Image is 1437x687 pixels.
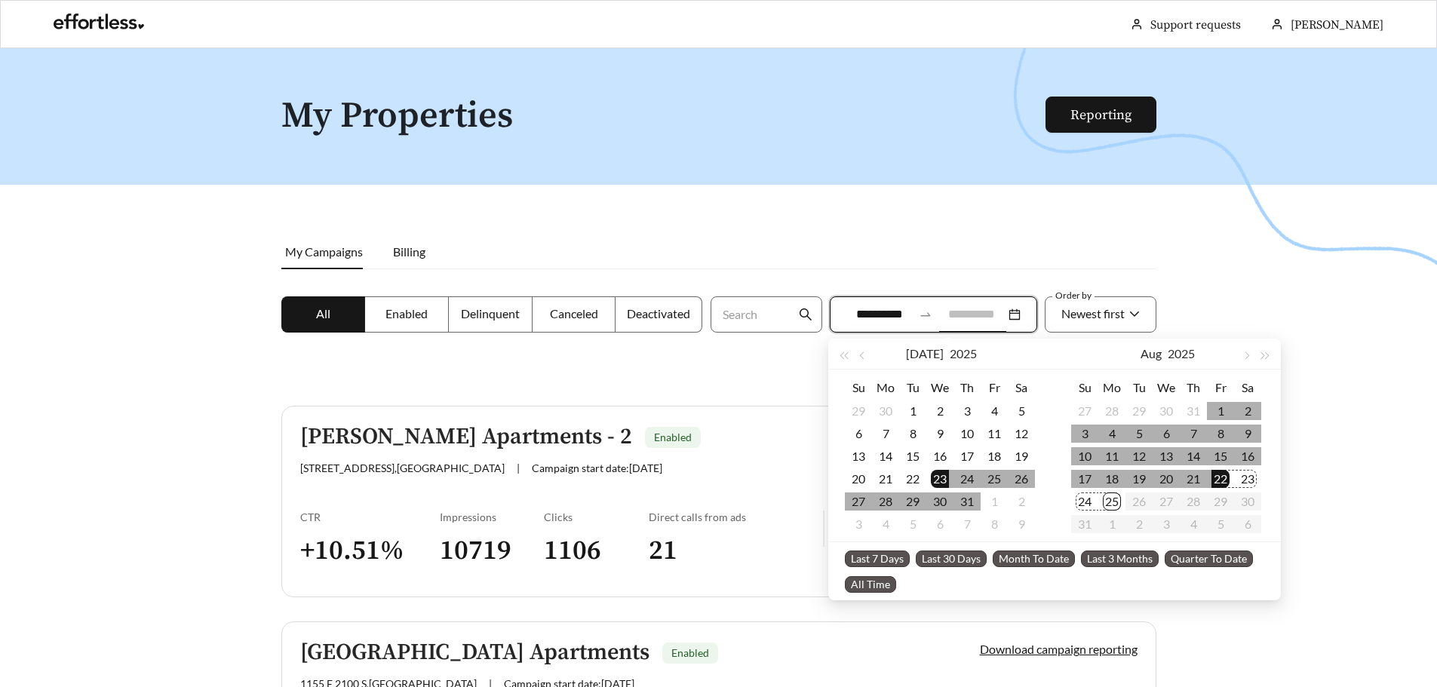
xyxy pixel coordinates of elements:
td: 2025-08-21 [1180,468,1207,490]
td: 2025-08-15 [1207,445,1234,468]
span: Enabled [654,431,692,443]
img: line [823,511,824,547]
div: 9 [931,425,949,443]
td: 2025-07-09 [926,422,953,445]
span: All Time [845,576,896,593]
span: Enabled [385,306,428,320]
div: 8 [1211,425,1230,443]
td: 2025-08-13 [1153,445,1180,468]
div: 30 [931,492,949,511]
td: 2025-08-11 [1098,445,1125,468]
th: Fr [1207,376,1234,400]
td: 2025-07-27 [845,490,872,513]
div: 19 [1130,470,1148,488]
button: 2025 [950,339,977,369]
td: 2025-07-27 [1071,400,1098,422]
td: 2025-06-29 [845,400,872,422]
div: 22 [1211,470,1230,488]
td: 2025-07-02 [926,400,953,422]
td: 2025-07-06 [845,422,872,445]
div: 16 [931,447,949,465]
td: 2025-07-23 [926,468,953,490]
td: 2025-08-05 [899,513,926,535]
td: 2025-08-23 [1234,468,1261,490]
td: 2025-07-28 [1098,400,1125,422]
th: We [926,376,953,400]
td: 2025-08-25 [1098,490,1125,513]
div: 17 [958,447,976,465]
div: 6 [1157,425,1175,443]
th: Sa [1008,376,1035,400]
div: Clicks [544,511,649,523]
th: Su [845,376,872,400]
div: 3 [958,402,976,420]
div: 16 [1239,447,1257,465]
div: 5 [1130,425,1148,443]
span: Billing [393,244,425,259]
div: 31 [1184,402,1202,420]
td: 2025-07-30 [926,490,953,513]
td: 2025-08-08 [981,513,1008,535]
th: Mo [872,376,899,400]
div: 24 [958,470,976,488]
td: 2025-08-09 [1234,422,1261,445]
div: 27 [849,492,867,511]
div: 7 [1184,425,1202,443]
div: 21 [1184,470,1202,488]
div: 3 [1076,425,1094,443]
div: 14 [877,447,895,465]
td: 2025-08-20 [1153,468,1180,490]
button: Aug [1141,339,1162,369]
td: 2025-07-12 [1008,422,1035,445]
div: 17 [1076,470,1094,488]
td: 2025-08-03 [845,513,872,535]
td: 2025-08-06 [926,513,953,535]
td: 2025-08-01 [1207,400,1234,422]
div: 4 [985,402,1003,420]
td: 2025-08-18 [1098,468,1125,490]
div: 24 [1076,492,1094,511]
td: 2025-07-31 [953,490,981,513]
td: 2025-08-07 [1180,422,1207,445]
td: 2025-08-16 [1234,445,1261,468]
div: 15 [1211,447,1230,465]
td: 2025-07-03 [953,400,981,422]
span: Campaign start date: [DATE] [532,462,662,474]
div: 10 [1076,447,1094,465]
div: 11 [985,425,1003,443]
div: 20 [1157,470,1175,488]
span: [STREET_ADDRESS] , [GEOGRAPHIC_DATA] [300,462,505,474]
span: Last 3 Months [1081,551,1159,567]
div: 31 [958,492,976,511]
td: 2025-07-29 [899,490,926,513]
td: 2025-06-30 [872,400,899,422]
div: 11 [1103,447,1121,465]
th: Sa [1234,376,1261,400]
td: 2025-07-21 [872,468,899,490]
div: 19 [1012,447,1030,465]
div: 1 [904,402,922,420]
div: 13 [849,447,867,465]
div: 8 [904,425,922,443]
div: 6 [931,515,949,533]
div: CTR [300,511,440,523]
div: 26 [1012,470,1030,488]
div: 6 [849,425,867,443]
button: 2025 [1168,339,1195,369]
td: 2025-07-17 [953,445,981,468]
button: Reporting [1046,97,1156,133]
div: 12 [1012,425,1030,443]
div: Direct calls from ads [649,511,823,523]
td: 2025-07-26 [1008,468,1035,490]
span: | [517,462,520,474]
td: 2025-07-18 [981,445,1008,468]
div: 9 [1012,515,1030,533]
div: 18 [1103,470,1121,488]
div: 2 [931,402,949,420]
td: 2025-08-03 [1071,422,1098,445]
a: Download campaign reporting [980,642,1138,656]
span: [PERSON_NAME] [1291,17,1383,32]
td: 2025-08-06 [1153,422,1180,445]
td: 2025-07-11 [981,422,1008,445]
td: 2025-07-05 [1008,400,1035,422]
